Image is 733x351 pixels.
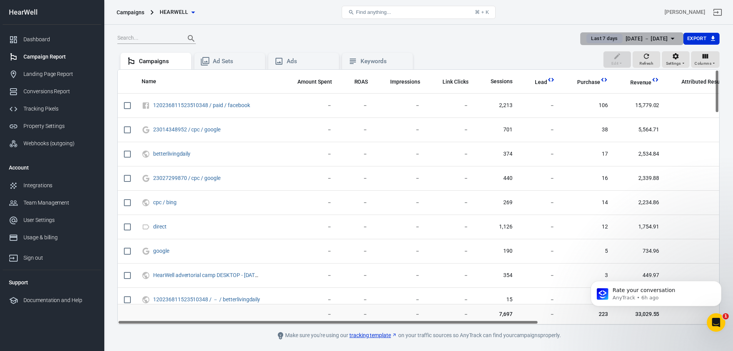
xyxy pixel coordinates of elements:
[3,31,101,48] a: Dashboard
[588,35,621,42] span: Last 7 days
[142,295,150,304] svg: UTM & Web Traffic
[245,331,592,340] div: Make sure you're using our on your traffic sources so AnyTrack can find your campaigns properly.
[142,271,150,280] svg: UTM & Web Traffic
[671,102,726,109] span: －
[153,224,168,229] span: direct
[567,296,608,304] span: 2
[620,150,660,158] span: 2,534.84
[432,247,469,255] span: －
[380,310,420,318] span: －
[153,248,170,254] span: google
[287,223,332,231] span: －
[23,105,95,113] div: Tracking Pixels
[117,34,179,44] input: Search...
[620,78,652,87] span: Total revenue calculated by AnyTrack.
[3,177,101,194] a: Integrations
[481,296,513,304] span: 15
[620,175,660,182] span: 2,339.88
[287,175,332,182] span: －
[380,102,420,109] span: －
[182,29,200,48] button: Search
[287,272,332,279] span: －
[23,254,95,262] div: Sign out
[380,175,420,182] span: －
[3,273,101,292] li: Support
[525,199,555,207] span: －
[23,53,95,61] div: Campaign Report
[671,175,726,182] span: －
[671,126,726,134] span: －
[620,199,660,207] span: 2,234.86
[23,70,95,78] div: Landing Page Report
[3,118,101,135] a: Property Settings
[708,3,727,22] a: Sign out
[525,310,555,318] span: －
[481,247,513,255] span: 190
[23,233,95,242] div: Usage & billing
[153,272,262,278] span: HearWell advertorial camp DESKTOP - 06.10.25 / cpc / taboola
[620,126,660,134] span: 5,564.71
[481,126,513,134] span: 701
[651,76,659,84] svg: This column is calculated from AnyTrack real-time data
[139,57,185,65] div: Campaigns
[3,83,101,100] a: Conversions Report
[142,222,150,232] svg: Direct
[671,247,726,255] span: －
[681,77,726,86] span: The total conversions attributed according to your ad network (Facebook, Google, etc.)
[3,212,101,229] a: User Settings
[567,199,608,207] span: 14
[481,272,513,279] span: 354
[153,175,222,181] span: 23027299870 / cpc / google
[344,150,368,158] span: －
[600,76,608,84] svg: This column is calculated from AnyTrack real-time data
[579,265,733,330] iframe: Intercom notifications message
[432,199,469,207] span: －
[23,199,95,207] div: Team Management
[142,174,150,183] svg: Google
[287,102,332,109] span: －
[547,76,555,84] svg: This column is calculated from AnyTrack real-time data
[3,135,101,152] a: Webhooks (outgoing)
[525,126,555,134] span: －
[525,223,555,231] span: －
[344,296,368,304] span: －
[153,151,192,156] span: betterlivingdaily
[297,77,332,86] span: The estimated total amount of money you've spent on your campaign, ad set or ad during its schedule.
[691,51,720,68] button: Columns
[432,272,469,279] span: －
[620,223,660,231] span: 1,754.91
[287,126,332,134] span: －
[390,78,420,86] span: Impressions
[344,247,368,255] span: －
[3,9,101,16] div: HearWell
[23,35,95,44] div: Dashboard
[380,247,420,255] span: －
[380,223,420,231] span: －
[142,125,150,134] svg: Google
[567,175,608,182] span: 16
[23,139,95,148] div: Webhooks (outgoing)
[3,194,101,212] a: Team Management
[153,297,261,302] span: 120236811523510348 / － / betterlivingdaily
[380,77,420,86] span: The number of times your ads were on screen.
[567,150,608,158] span: 17
[354,77,368,86] span: The total return on ad spend
[481,78,513,86] span: Sessions
[297,78,332,86] span: Amount Spent
[695,60,711,67] span: Columns
[432,296,469,304] span: －
[153,248,169,254] a: google
[662,51,690,68] button: Settings
[390,77,420,86] span: The number of times your ads were on screen.
[707,313,725,332] iframe: Intercom live chat
[344,223,368,231] span: －
[3,229,101,246] a: Usage & billing
[142,198,150,207] svg: UTM & Web Traffic
[567,126,608,134] span: 38
[442,78,469,86] span: Link Clicks
[475,9,489,15] div: ⌘ + K
[567,223,608,231] span: 12
[567,272,608,279] span: 3
[481,102,513,109] span: 2,213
